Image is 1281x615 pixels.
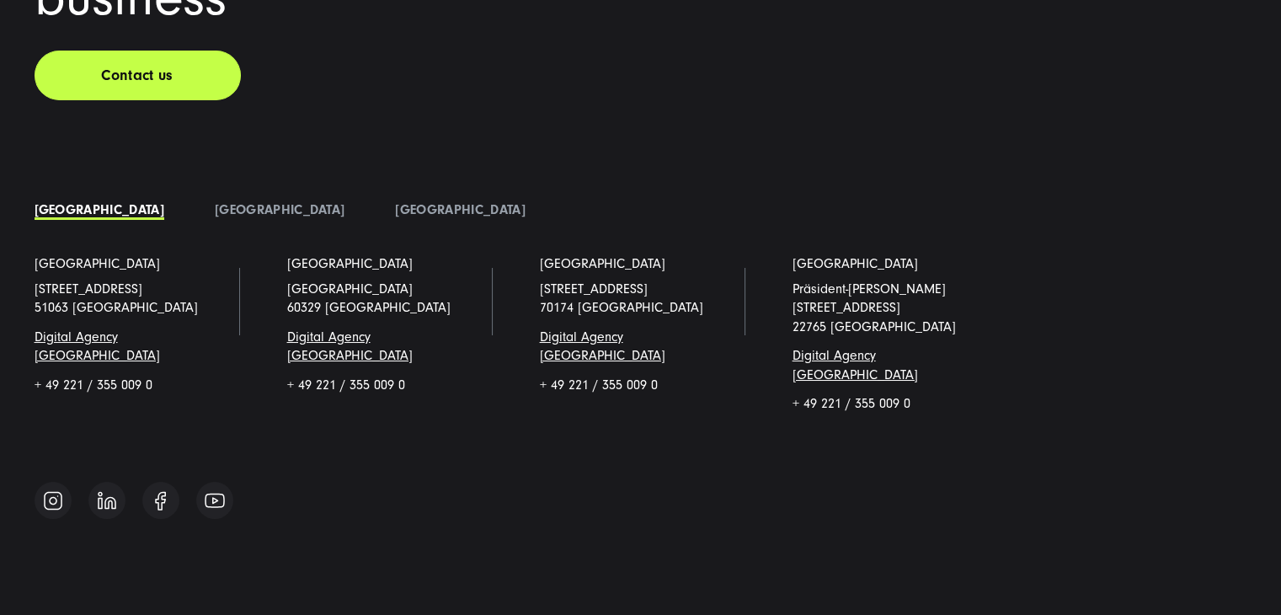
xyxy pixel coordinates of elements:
[395,202,525,217] a: [GEOGRAPHIC_DATA]
[793,394,995,413] p: + 49 221 / 355 009 0
[540,376,742,394] p: + 49 221 / 355 009 0
[35,280,237,318] p: [STREET_ADDRESS] 51063 [GEOGRAPHIC_DATA]
[215,202,344,217] a: [GEOGRAPHIC_DATA]
[43,490,63,511] img: Follow us on Instagram
[205,493,225,508] img: Follow us on Youtube
[35,51,241,100] a: Contact us
[35,376,237,394] p: + 49 221 / 355 009 0
[540,329,665,363] a: Digital Agency [GEOGRAPHIC_DATA]
[540,281,648,297] a: [STREET_ADDRESS]
[35,329,160,363] a: Digital Agency [GEOGRAPHIC_DATA]
[287,280,489,318] p: [GEOGRAPHIC_DATA] 60329 [GEOGRAPHIC_DATA]
[287,329,413,363] a: Digital Agency [GEOGRAPHIC_DATA]
[98,491,116,510] img: Follow us on Linkedin
[35,202,164,217] a: [GEOGRAPHIC_DATA]
[540,254,665,273] a: [GEOGRAPHIC_DATA]
[287,376,489,394] p: + 49 221 / 355 009 0
[793,254,918,273] a: [GEOGRAPHIC_DATA]
[155,491,166,511] img: Follow us on Facebook
[793,348,918,382] a: Digital Agency [GEOGRAPHIC_DATA]
[287,254,413,273] a: [GEOGRAPHIC_DATA]
[35,254,160,273] a: [GEOGRAPHIC_DATA]
[793,281,956,334] span: Präsident-[PERSON_NAME][STREET_ADDRESS] 22765 [GEOGRAPHIC_DATA]
[540,300,703,315] a: 70174 [GEOGRAPHIC_DATA]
